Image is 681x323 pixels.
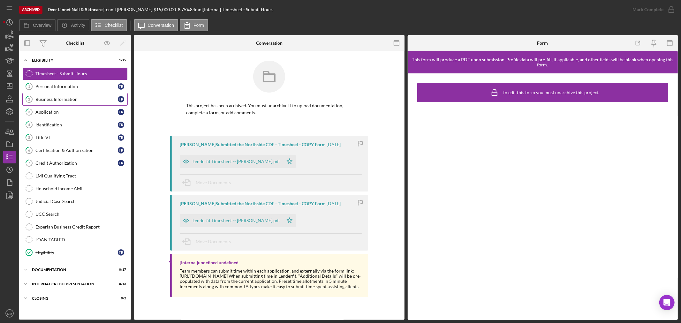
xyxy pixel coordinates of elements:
[35,161,118,166] div: Credit Authorization
[118,109,124,115] div: T R
[22,131,128,144] a: 5Title VITR
[48,7,102,12] b: Deer Linnet Nail & Skincare
[22,144,128,157] a: 6Certification & AuthorizationTR
[57,19,89,31] button: Activity
[19,6,42,14] div: Archived
[154,7,178,12] div: $15,000.00
[118,147,124,154] div: T R
[201,7,273,12] div: | [Internal] Timesheet - Submit Hours
[48,7,104,12] div: |
[32,297,110,300] div: CLOSING
[22,208,128,221] a: UCC Search
[35,199,127,204] div: Judicial Case Search
[22,221,128,233] a: Experian Business Credit Report
[118,96,124,102] div: T R
[35,97,118,102] div: Business Information
[193,159,280,164] div: Lenderfit Timesheet -- [PERSON_NAME].pdf
[22,246,128,259] a: EligibilityTR
[196,180,231,185] span: Move Documents
[148,23,174,28] label: Conversation
[35,109,118,115] div: Application
[537,41,548,46] div: Form
[35,84,118,89] div: Personal Information
[632,3,663,16] div: Mark Complete
[118,160,124,166] div: T R
[180,142,326,147] div: [PERSON_NAME] Submitted the Northside CDF - Timesheet - COPY Form
[193,218,280,223] div: Lenderfit Timesheet -- [PERSON_NAME].pdf
[180,268,362,289] div: Team members can submit time within each application, and externally via the form link: [URL][DOM...
[115,268,126,272] div: 0 / 17
[32,282,110,286] div: Internal Credit Presentation
[180,260,238,265] div: [Internal] undefined undefined
[28,84,30,88] tspan: 1
[118,83,124,90] div: T R
[3,307,16,320] button: DM
[35,224,127,229] div: Experian Business Credit Report
[71,23,85,28] label: Activity
[28,97,30,101] tspan: 2
[104,7,154,12] div: Tennil [PERSON_NAME] |
[19,19,56,31] button: Overview
[91,19,127,31] button: Checklist
[134,19,178,31] button: Conversation
[190,7,201,12] div: 84 mo
[327,142,341,147] time: 2024-09-12 15:28
[35,135,118,140] div: Title VI
[7,312,12,315] text: DM
[327,201,341,206] time: 2024-09-10 18:21
[35,186,127,191] div: Household Income AMI
[22,118,128,131] a: 4IdentificationTR
[28,161,30,165] tspan: 7
[28,123,30,127] tspan: 4
[196,239,231,244] span: Move Documents
[22,106,128,118] a: 3ApplicationTR
[180,175,237,191] button: Move Documents
[115,282,126,286] div: 0 / 13
[22,157,128,169] a: 7Credit AuthorizationTR
[186,102,352,116] p: This project has been archived. You must unarchive it to upload documentation, complete a form, o...
[35,148,118,153] div: Certification & Authorization
[22,67,128,80] a: Timesheet - Submit Hours
[35,237,127,242] div: LOAN TABLED
[22,195,128,208] a: Judicial Case Search
[180,201,326,206] div: [PERSON_NAME] Submitted the Northside CDF - Timesheet - COPY Form
[28,148,30,152] tspan: 6
[32,58,110,62] div: Eligibility
[118,134,124,141] div: T R
[66,41,84,46] div: Checklist
[22,93,128,106] a: 2Business InformationTR
[180,234,237,250] button: Move Documents
[180,155,296,168] button: Lenderfit Timesheet -- [PERSON_NAME].pdf
[22,182,128,195] a: Household Income AMI
[659,295,675,310] div: Open Intercom Messenger
[115,58,126,62] div: 1 / 15
[32,268,110,272] div: Documentation
[35,212,127,217] div: UCC Search
[35,173,127,178] div: LMI Qualifying Tract
[35,122,118,127] div: Identification
[105,23,123,28] label: Checklist
[33,23,51,28] label: Overview
[118,249,124,256] div: T R
[115,297,126,300] div: 0 / 2
[118,122,124,128] div: T R
[22,169,128,182] a: LMI Qualifying Tract
[28,110,30,114] tspan: 3
[180,214,296,227] button: Lenderfit Timesheet -- [PERSON_NAME].pdf
[503,90,599,95] div: To edit this form you must unarchive this project
[256,41,283,46] div: Conversation
[626,3,678,16] button: Mark Complete
[193,23,204,28] label: Form
[180,19,208,31] button: Form
[411,57,675,67] div: This form will produce a PDF upon submission. Profile data will pre-fill, if applicable, and othe...
[178,7,190,12] div: 8.75 %
[35,250,118,255] div: Eligibility
[28,135,30,139] tspan: 5
[35,71,127,76] div: Timesheet - Submit Hours
[22,233,128,246] a: LOAN TABLED
[22,80,128,93] a: 1Personal InformationTR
